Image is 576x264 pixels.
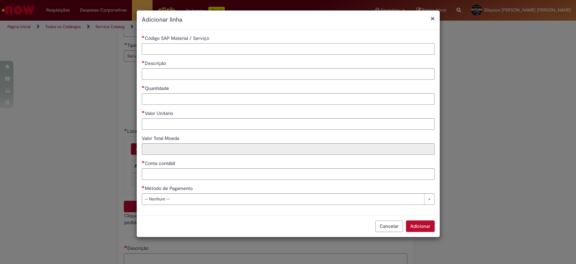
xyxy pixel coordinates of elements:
[406,220,435,232] button: Adicionar
[145,60,167,66] span: Descrição
[142,143,435,155] input: Valor Total Moeda
[142,118,435,130] input: Valor Unitário
[142,111,145,113] span: Necessários
[142,93,435,105] input: Quantidade
[145,35,211,41] span: Código SAP Material / Serviço
[142,86,145,88] span: Necessários
[142,135,181,141] span: Somente leitura - Valor Total Moeda
[145,185,194,191] span: Método de Pagamento
[145,110,174,116] span: Valor Unitário
[142,16,435,24] h2: Adicionar linha
[142,68,435,80] input: Descrição
[142,168,435,180] input: Conta contábil
[142,186,145,188] span: Necessários
[145,85,170,91] span: Quantidade
[142,161,145,163] span: Necessários
[142,43,435,55] input: Código SAP Material / Serviço
[145,194,421,205] span: -- Nenhum --
[142,61,145,63] span: Necessários
[375,220,403,232] button: Cancelar
[145,160,176,166] span: Conta contábil
[431,15,435,22] button: Fechar modal
[142,35,145,38] span: Necessários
